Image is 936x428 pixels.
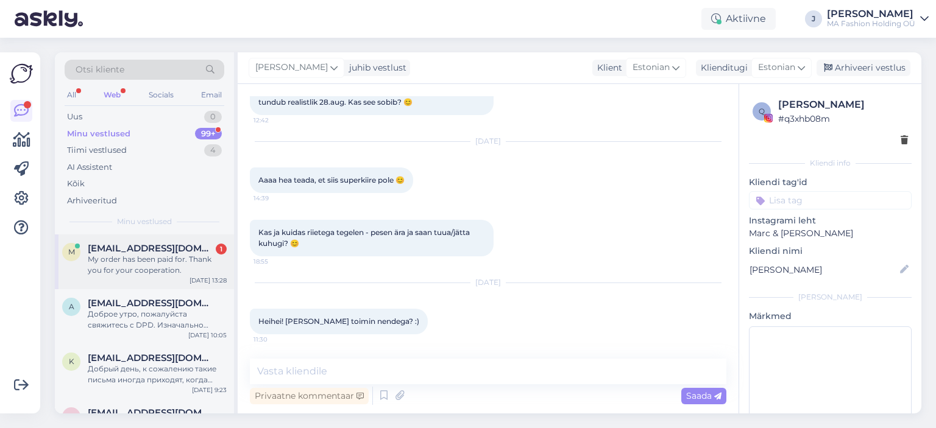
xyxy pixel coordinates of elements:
div: [DATE] 9:23 [192,385,227,395]
div: Arhiveeritud [67,195,117,207]
span: Estonian [758,61,795,74]
input: Lisa nimi [750,263,898,276]
div: 99+ [195,128,222,140]
div: Klient [592,61,622,74]
span: Aaaa hea teada, et siis superkiire pole 😊 [258,175,405,184]
span: a [69,412,74,421]
span: m [68,247,75,256]
p: Instagrami leht [749,214,912,227]
div: Kliendi info [749,158,912,169]
span: k [69,357,74,366]
div: juhib vestlust [344,61,406,74]
div: [DATE] [250,277,726,288]
span: Estonian [633,61,670,74]
div: 1 [216,244,227,254]
div: [DATE] 13:28 [190,276,227,285]
div: [DATE] [250,136,726,147]
span: alusik1000@gmail.com [88,298,214,309]
div: Web [101,87,123,103]
div: Email [199,87,224,103]
p: Marc & [PERSON_NAME] [749,227,912,240]
p: Kliendi tag'id [749,176,912,189]
div: # q3xhb08m [778,112,908,125]
span: q [759,107,765,116]
div: 4 [204,144,222,156]
div: Minu vestlused [67,128,130,140]
div: [PERSON_NAME] [749,292,912,303]
span: Otsi kliente [76,63,124,76]
span: ave.paabo@icloud.com [88,407,214,418]
img: Askly Logo [10,62,33,85]
div: [PERSON_NAME] [778,97,908,112]
p: Märkmed [749,310,912,323]
input: Lisa tag [749,191,912,209]
div: J [805,10,822,27]
span: 18:55 [253,257,299,266]
span: [PERSON_NAME] [255,61,328,74]
span: Kas ja kuidas riietega tegelen - pesen ära ja saan tuua/jätta kuhugi? 😊 [258,228,472,248]
div: Kõik [67,178,85,190]
span: a [69,302,74,311]
a: [PERSON_NAME]MA Fashion Holding OÜ [827,9,929,29]
div: Uus [67,111,82,123]
span: 14:39 [253,194,299,203]
div: [PERSON_NAME] [827,9,915,19]
span: mims_sarandalieva@abv.bg [88,243,214,254]
div: AI Assistent [67,161,112,174]
div: Privaatne kommentaar [250,388,369,404]
div: My order has been paid for. Thank you for your cooperation. [88,254,227,276]
div: Доброе утро, пожалуйста свяжитесь с DPD. Изначально посылка была отправлена на адрес, но курьер н... [88,309,227,331]
span: 11:30 [253,335,299,344]
span: Minu vestlused [117,216,172,227]
span: Saada [686,390,721,401]
div: Klienditugi [696,61,748,74]
div: [DATE] 10:05 [188,331,227,340]
div: All [65,87,79,103]
div: MA Fashion Holding OÜ [827,19,915,29]
span: 12:42 [253,116,299,125]
div: Socials [146,87,176,103]
span: kortan64@bk.ru [88,353,214,363]
div: Tiimi vestlused [67,144,127,156]
div: Aktiivne [701,8,776,30]
span: Heihei! [PERSON_NAME] toimin nendega? :) [258,317,419,326]
div: 0 [204,111,222,123]
div: Arhiveeri vestlus [817,60,910,76]
div: Добрый день, к сожалению такие письма иногда приходят, когда оплата поступает / регистрируется в ... [88,363,227,385]
p: Kliendi nimi [749,245,912,258]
